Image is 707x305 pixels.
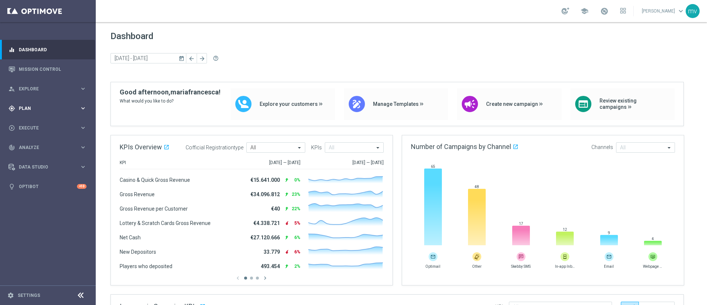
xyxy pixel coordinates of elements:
[80,105,87,112] i: keyboard_arrow_right
[8,125,87,131] button: play_circle_outline Execute keyboard_arrow_right
[8,164,87,170] button: Data Studio keyboard_arrow_right
[19,126,80,130] span: Execute
[8,47,87,53] button: equalizer Dashboard
[19,40,87,59] a: Dashboard
[19,165,80,169] span: Data Studio
[80,144,87,151] i: keyboard_arrow_right
[8,177,87,196] div: Optibot
[8,59,87,79] div: Mission Control
[8,164,80,170] div: Data Studio
[8,66,87,72] button: Mission Control
[80,85,87,92] i: keyboard_arrow_right
[19,59,87,79] a: Mission Control
[7,292,14,299] i: settings
[8,125,80,131] div: Execute
[19,87,80,91] span: Explore
[8,105,87,111] button: gps_fixed Plan keyboard_arrow_right
[580,7,588,15] span: school
[8,86,87,92] button: person_search Explore keyboard_arrow_right
[8,86,15,92] i: person_search
[8,105,15,112] i: gps_fixed
[8,46,15,53] i: equalizer
[8,183,15,190] i: lightbulb
[18,293,40,298] a: Settings
[8,125,15,131] i: play_circle_outline
[686,4,700,18] div: mv
[8,144,80,151] div: Analyze
[8,86,80,92] div: Explore
[8,145,87,150] button: track_changes Analyze keyboard_arrow_right
[19,177,77,196] a: Optibot
[8,184,87,190] button: lightbulb Optibot +10
[19,145,80,150] span: Analyze
[641,6,686,17] a: [PERSON_NAME]keyboard_arrow_down
[77,184,87,189] div: +10
[8,144,15,151] i: track_changes
[8,40,87,59] div: Dashboard
[677,7,685,15] span: keyboard_arrow_down
[8,105,80,112] div: Plan
[19,106,80,111] span: Plan
[80,124,87,131] i: keyboard_arrow_right
[80,163,87,170] i: keyboard_arrow_right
